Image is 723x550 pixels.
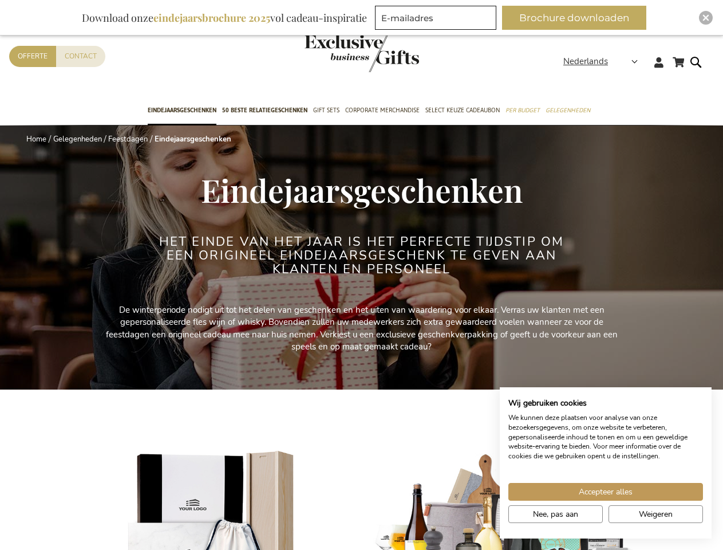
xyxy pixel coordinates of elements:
input: E-mailadres [375,6,496,30]
span: 50 beste relatiegeschenken [222,104,307,116]
div: Nederlands [563,55,645,68]
p: We kunnen deze plaatsen voor analyse van onze bezoekersgegevens, om onze website te verbeteren, g... [508,413,703,461]
span: Select Keuze Cadeaubon [425,104,500,116]
button: Accepteer alle cookies [508,483,703,501]
span: Corporate Merchandise [345,104,420,116]
span: Eindejaarsgeschenken [148,104,216,116]
a: Home [26,134,46,144]
span: Nee, pas aan [533,508,578,520]
a: Gelegenheden [53,134,102,144]
span: Nederlands [563,55,608,68]
p: De winterperiode nodigt uit tot het delen van geschenken en het uiten van waardering voor elkaar.... [104,304,619,353]
button: Pas cookie voorkeuren aan [508,505,603,523]
span: Gelegenheden [546,104,590,116]
h2: Wij gebruiken cookies [508,398,703,408]
span: Weigeren [639,508,673,520]
strong: Eindejaarsgeschenken [155,134,231,144]
h2: Het einde van het jaar is het perfecte tijdstip om een origineel eindejaarsgeschenk te geven aan ... [147,235,576,277]
div: Download onze vol cadeau-inspiratie [77,6,372,30]
a: Offerte [9,46,56,67]
span: Gift Sets [313,104,339,116]
div: Close [699,11,713,25]
span: Per Budget [505,104,540,116]
button: Brochure downloaden [502,6,646,30]
img: Exclusive Business gifts logo [305,34,419,72]
b: eindejaarsbrochure 2025 [153,11,270,25]
a: Feestdagen [108,134,148,144]
a: Contact [56,46,105,67]
span: Eindejaarsgeschenken [201,168,523,211]
a: store logo [305,34,362,72]
button: Alle cookies weigeren [609,505,703,523]
img: Close [702,14,709,21]
span: Accepteer alles [579,486,633,498]
form: marketing offers and promotions [375,6,500,33]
